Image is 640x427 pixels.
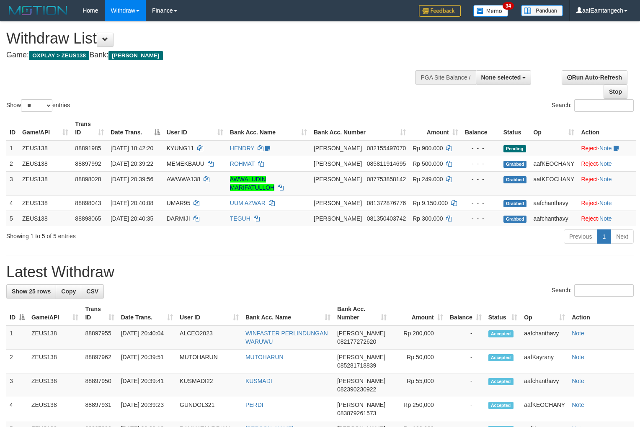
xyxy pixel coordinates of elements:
[245,378,272,384] a: KUSMADI
[6,350,28,373] td: 2
[81,284,104,298] a: CSV
[111,215,153,222] span: [DATE] 20:40:35
[6,373,28,397] td: 3
[488,354,514,361] span: Accepted
[446,325,485,350] td: -
[367,215,406,222] span: Copy 081350403742 to clipboard
[413,200,448,206] span: Rp 9.150.000
[611,229,634,244] a: Next
[82,397,117,421] td: 88897931
[6,171,19,195] td: 3
[75,160,101,167] span: 88897992
[118,301,176,325] th: Date Trans.: activate to sort column ascending
[568,301,634,325] th: Action
[6,397,28,421] td: 4
[521,350,568,373] td: aafKayrany
[503,2,514,10] span: 34
[314,200,362,206] span: [PERSON_NAME]
[82,350,117,373] td: 88897962
[310,116,409,140] th: Bank Acc. Number: activate to sort column ascending
[108,51,163,60] span: [PERSON_NAME]
[6,195,19,211] td: 4
[488,378,514,385] span: Accepted
[28,397,82,421] td: ZEUS138
[581,160,598,167] a: Reject
[118,373,176,397] td: [DATE] 20:39:41
[245,354,284,360] a: MUTOHARUN
[19,140,72,156] td: ZEUS138
[242,301,334,325] th: Bank Acc. Name: activate to sort column ascending
[75,145,101,152] span: 88891985
[230,160,255,167] a: ROHMAT
[118,397,176,421] td: [DATE] 20:39:23
[111,160,153,167] span: [DATE] 20:39:22
[581,200,598,206] a: Reject
[476,70,532,85] button: None selected
[562,70,627,85] a: Run Auto-Refresh
[245,330,328,345] a: WINFASTER PERLINDUNGAN WARUWU
[167,145,194,152] span: KYUNG11
[578,116,636,140] th: Action
[163,116,227,140] th: User ID: activate to sort column ascending
[19,116,72,140] th: Game/API: activate to sort column ascending
[56,284,81,298] a: Copy
[337,330,385,337] span: [PERSON_NAME]
[167,176,201,183] span: AWWWA138
[413,145,443,152] span: Rp 900.000
[245,401,263,408] a: PERDI
[574,99,634,112] input: Search:
[176,301,242,325] th: User ID: activate to sort column ascending
[19,171,72,195] td: ZEUS138
[28,373,82,397] td: ZEUS138
[574,284,634,297] input: Search:
[503,145,526,152] span: Pending
[82,301,117,325] th: Trans ID: activate to sort column ascending
[6,264,634,280] h1: Latest Withdraw
[409,116,462,140] th: Amount: activate to sort column ascending
[465,175,497,183] div: - - -
[581,145,598,152] a: Reject
[572,330,584,337] a: Note
[61,288,76,295] span: Copy
[521,5,563,16] img: panduan.png
[390,373,446,397] td: Rp 55,000
[6,51,418,59] h4: Game: Bank:
[111,200,153,206] span: [DATE] 20:40:08
[337,354,385,360] span: [PERSON_NAME]
[572,401,584,408] a: Note
[6,284,56,298] a: Show 25 rows
[390,350,446,373] td: Rp 50,000
[530,116,578,140] th: Op: activate to sort column ascending
[564,229,597,244] a: Previous
[337,338,376,345] span: Copy 082177272620 to clipboard
[485,301,521,325] th: Status: activate to sort column ascending
[334,301,390,325] th: Bank Acc. Number: activate to sort column ascending
[581,215,598,222] a: Reject
[503,161,527,168] span: Grabbed
[111,176,153,183] span: [DATE] 20:39:56
[462,116,500,140] th: Balance
[82,373,117,397] td: 88897950
[82,325,117,350] td: 88897955
[530,171,578,195] td: aafKEOCHANY
[572,378,584,384] a: Note
[167,200,191,206] span: UMAR95
[75,200,101,206] span: 88898043
[314,160,362,167] span: [PERSON_NAME]
[230,215,250,222] a: TEGUH
[314,215,362,222] span: [PERSON_NAME]
[530,211,578,226] td: aafchanthavy
[230,200,266,206] a: UUM AZWAR
[86,288,98,295] span: CSV
[118,350,176,373] td: [DATE] 20:39:51
[367,200,406,206] span: Copy 081372876776 to clipboard
[413,176,443,183] span: Rp 249.000
[6,156,19,171] td: 2
[578,195,636,211] td: ·
[28,301,82,325] th: Game/API: activate to sort column ascending
[530,195,578,211] td: aafchanthavy
[473,5,508,17] img: Button%20Memo.svg
[6,30,418,47] h1: Withdraw List
[314,176,362,183] span: [PERSON_NAME]
[118,325,176,350] td: [DATE] 20:40:04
